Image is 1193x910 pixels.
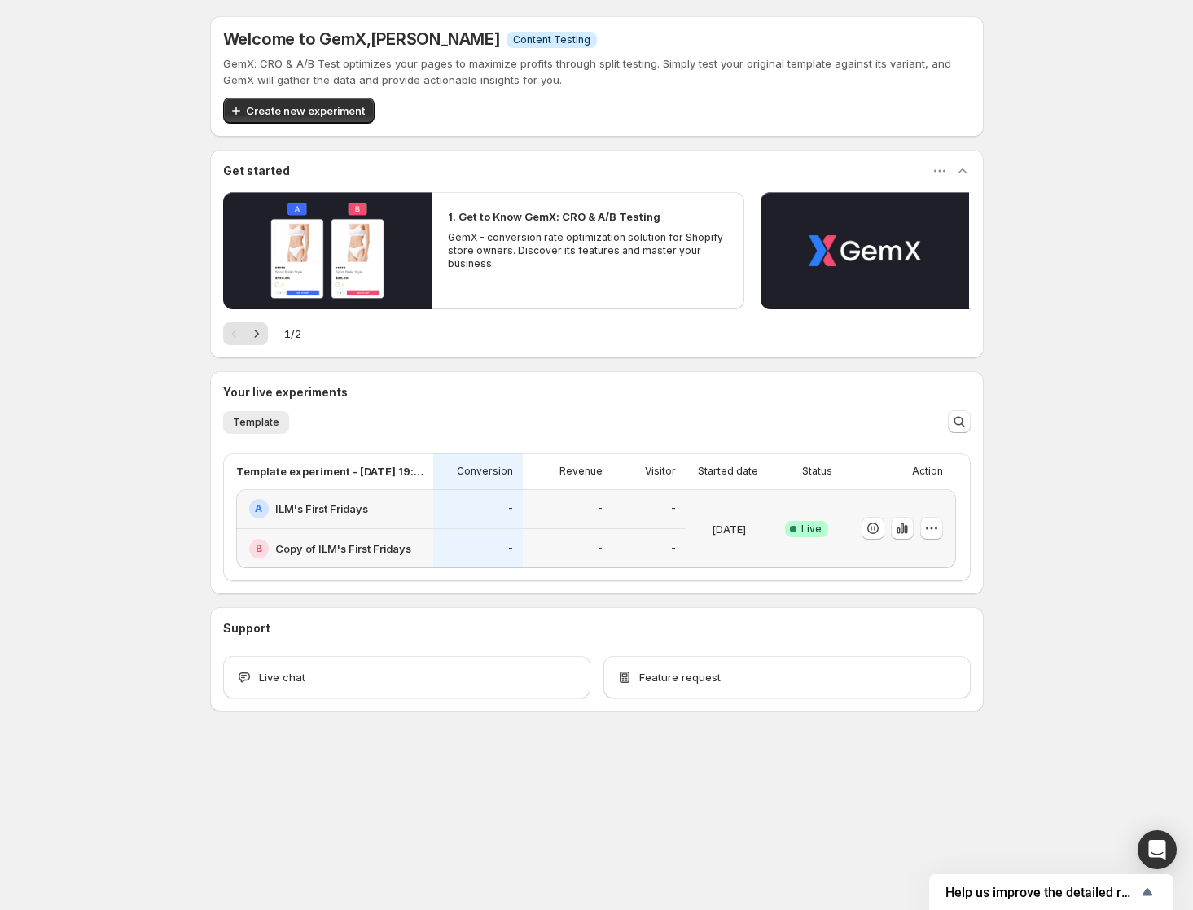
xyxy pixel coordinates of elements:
span: Content Testing [513,33,590,46]
span: Live [801,523,822,536]
h5: Welcome to GemX [223,29,500,49]
h3: Support [223,620,270,637]
span: Feature request [639,669,721,685]
h2: ILM's First Fridays [275,501,368,517]
span: Live chat [259,669,305,685]
div: Open Intercom Messenger [1138,830,1177,869]
p: - [598,502,603,515]
h3: Your live experiments [223,384,348,400]
button: Play video [223,192,432,309]
h2: B [256,542,262,555]
h2: 1. Get to Know GemX: CRO & A/B Testing [448,208,660,225]
span: Help us improve the detailed report for A/B campaigns [945,885,1138,900]
button: Show survey - Help us improve the detailed report for A/B campaigns [945,882,1157,902]
span: , [PERSON_NAME] [366,29,500,49]
p: Action [912,465,943,478]
p: Revenue [559,465,603,478]
p: Template experiment - [DATE] 19:55:09 [236,463,423,479]
h2: A [255,502,262,515]
p: Visitor [645,465,676,478]
span: Template [233,416,279,429]
nav: Pagination [223,322,268,345]
p: GemX: CRO & A/B Test optimizes your pages to maximize profits through split testing. Simply test ... [223,55,971,88]
p: - [508,502,513,515]
p: Conversion [457,465,513,478]
p: - [508,542,513,555]
p: - [671,502,676,515]
span: Create new experiment [246,103,365,119]
h3: Get started [223,163,290,179]
button: Next [245,322,268,345]
span: 1 / 2 [284,326,301,342]
button: Create new experiment [223,98,375,124]
p: Status [802,465,832,478]
p: - [598,542,603,555]
button: Play video [761,192,969,309]
p: [DATE] [712,521,746,537]
p: Started date [698,465,758,478]
p: - [671,542,676,555]
p: GemX - conversion rate optimization solution for Shopify store owners. Discover its features and ... [448,231,728,270]
button: Search and filter results [948,410,971,433]
h2: Copy of ILM's First Fridays [275,540,411,557]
